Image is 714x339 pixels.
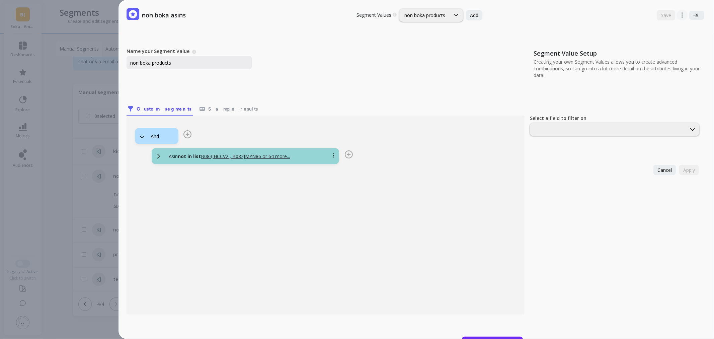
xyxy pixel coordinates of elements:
[208,106,258,112] span: Sample results
[142,10,186,20] p: non boka asins
[404,12,445,18] div: non boka products
[178,153,201,159] b: not in list
[466,10,482,20] button: Add
[127,100,525,116] nav: Tabs
[653,165,676,175] button: Cancel
[470,12,478,18] span: Add
[657,167,672,173] span: Cancel
[127,48,189,55] label: Name your Segment Value
[201,153,290,159] u: B083JHCCV2,B083JMYN86,B083JNF6VM,B083JNJMQ6,B083JNSWXD,B083JNXZGR,B083JP3C78,B083JPFLDG,B083JPL7V...
[356,12,397,18] p: Segment Values
[151,133,170,139] div: And
[530,115,586,122] label: Select a field to filter on
[127,56,252,69] input: Hawaii20, NYC15
[534,59,706,79] p: Creating your own Segment Values allows you to create advanced combinations, so can go into a lot...
[137,106,191,112] span: Custom segments
[169,153,290,160] p: Asin
[534,48,706,59] p: Segment Value Setup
